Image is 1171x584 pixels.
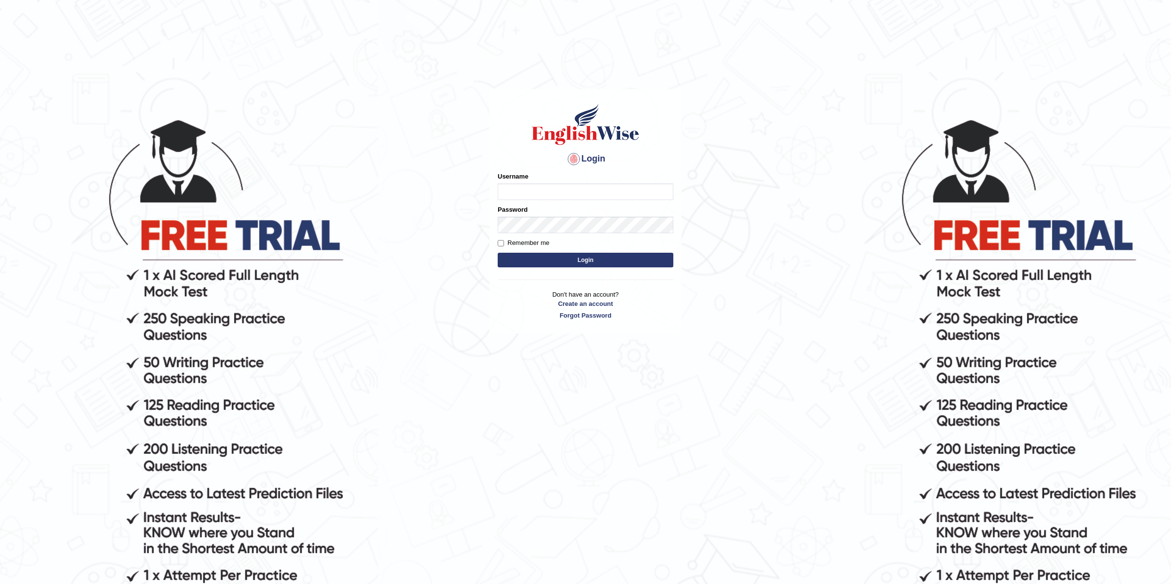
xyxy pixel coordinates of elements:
label: Password [498,205,527,214]
label: Username [498,172,528,181]
a: Create an account [498,299,673,308]
h4: Login [498,151,673,167]
input: Remember me [498,240,504,246]
label: Remember me [498,238,549,248]
img: Logo of English Wise sign in for intelligent practice with AI [530,102,641,146]
button: Login [498,253,673,267]
a: Forgot Password [498,311,673,320]
p: Don't have an account? [498,290,673,320]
